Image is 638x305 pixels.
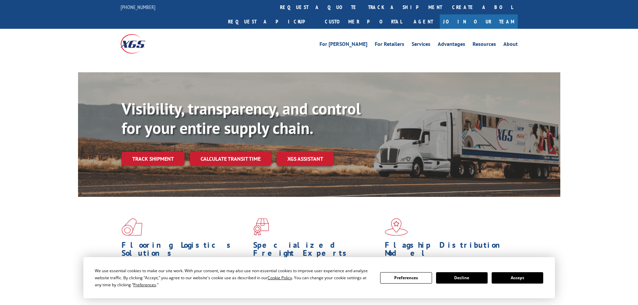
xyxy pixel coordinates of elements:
[438,42,465,49] a: Advantages
[407,14,440,29] a: Agent
[440,14,518,29] a: Join Our Team
[412,42,430,49] a: Services
[503,42,518,49] a: About
[473,42,496,49] a: Resources
[121,4,155,10] a: [PHONE_NUMBER]
[268,275,292,281] span: Cookie Policy
[277,152,334,166] a: XGS ASSISTANT
[385,241,511,260] h1: Flagship Distribution Model
[492,272,543,284] button: Accept
[190,152,271,166] a: Calculate transit time
[436,272,488,284] button: Decline
[320,42,367,49] a: For [PERSON_NAME]
[122,152,185,166] a: Track shipment
[380,272,432,284] button: Preferences
[253,218,269,236] img: xgs-icon-focused-on-flooring-red
[253,241,380,260] h1: Specialized Freight Experts
[83,257,555,298] div: Cookie Consent Prompt
[320,14,407,29] a: Customer Portal
[133,282,156,288] span: Preferences
[95,267,372,288] div: We use essential cookies to make our site work. With your consent, we may also use non-essential ...
[385,218,408,236] img: xgs-icon-flagship-distribution-model-red
[122,98,361,138] b: Visibility, transparency, and control for your entire supply chain.
[375,42,404,49] a: For Retailers
[223,14,320,29] a: Request a pickup
[122,241,248,260] h1: Flooring Logistics Solutions
[122,218,142,236] img: xgs-icon-total-supply-chain-intelligence-red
